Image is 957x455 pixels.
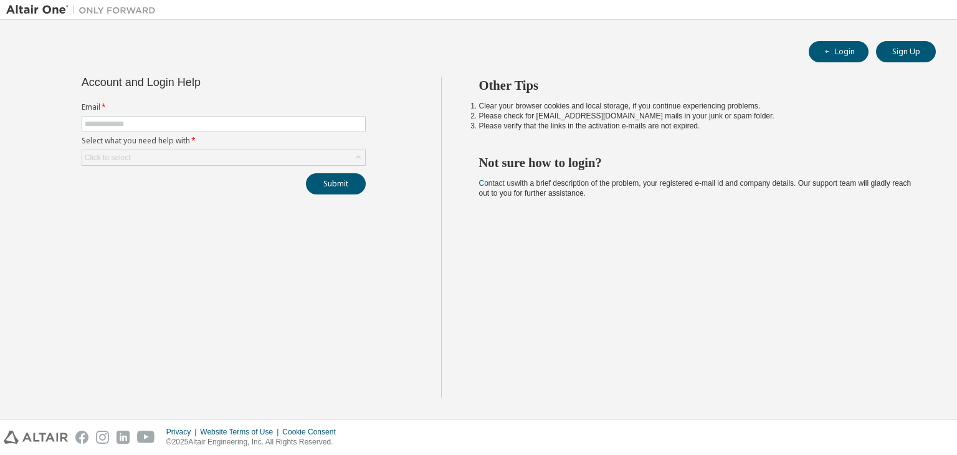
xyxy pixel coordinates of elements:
img: facebook.svg [75,431,88,444]
h2: Not sure how to login? [479,155,914,171]
div: Click to select [82,150,365,165]
li: Please verify that the links in the activation e-mails are not expired. [479,121,914,131]
button: Submit [306,173,366,194]
div: Account and Login Help [82,77,309,87]
li: Clear your browser cookies and local storage, if you continue experiencing problems. [479,101,914,111]
img: altair_logo.svg [4,431,68,444]
img: instagram.svg [96,431,109,444]
img: Altair One [6,4,162,16]
button: Sign Up [876,41,936,62]
img: youtube.svg [137,431,155,444]
span: with a brief description of the problem, your registered e-mail id and company details. Our suppo... [479,179,912,198]
p: © 2025 Altair Engineering, Inc. All Rights Reserved. [166,437,343,448]
div: Click to select [85,153,131,163]
li: Please check for [EMAIL_ADDRESS][DOMAIN_NAME] mails in your junk or spam folder. [479,111,914,121]
div: Website Terms of Use [200,427,282,437]
img: linkedin.svg [117,431,130,444]
button: Login [809,41,869,62]
div: Privacy [166,427,200,437]
a: Contact us [479,179,515,188]
h2: Other Tips [479,77,914,93]
div: Cookie Consent [282,427,343,437]
label: Email [82,102,366,112]
label: Select what you need help with [82,136,366,146]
